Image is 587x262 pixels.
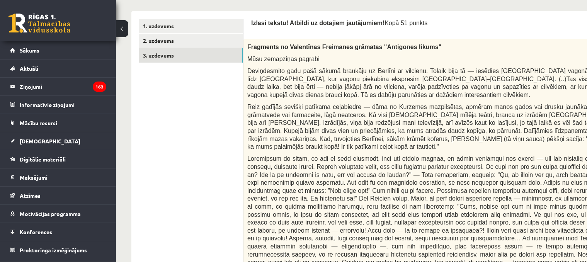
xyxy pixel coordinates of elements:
[20,78,106,95] legend: Ziņojumi
[8,8,398,16] body: Визуальный текстовый редактор, wiswyg-editor-user-answer-47433923283660
[10,78,106,95] a: Ziņojumi163
[10,205,106,223] a: Motivācijas programma
[20,119,57,126] span: Mācību resursi
[8,8,398,16] body: Визуальный текстовый редактор, wiswyg-editor-user-answer-47433877803660
[10,132,106,150] a: [DEMOGRAPHIC_DATA]
[20,192,41,199] span: Atzīmes
[10,150,106,168] a: Digitālie materiāli
[139,48,243,63] a: 3. uzdevums
[139,34,243,48] a: 2. uzdevums
[385,20,427,26] span: Kopā 51 punkts
[20,210,81,217] span: Motivācijas programma
[8,8,398,16] body: Визуальный текстовый редактор, wiswyg-editor-user-answer-47433963075820
[139,19,243,33] a: 1. uzdevums
[10,41,106,59] a: Sākums
[10,223,106,241] a: Konferences
[10,168,106,186] a: Maksājumi
[8,8,398,16] body: Визуальный текстовый редактор, wiswyg-editor-user-answer-47433986439500
[20,96,106,114] legend: Informatīvie ziņojumi
[10,60,106,77] a: Aktuāli
[93,82,106,92] i: 163
[20,65,38,72] span: Aktuāli
[20,228,52,235] span: Konferences
[8,8,398,16] body: Визуальный текстовый редактор, wiswyg-editor-user-answer-47434053053460
[20,138,80,145] span: [DEMOGRAPHIC_DATA]
[9,14,70,33] a: Rīgas 1. Tālmācības vidusskola
[8,8,398,16] body: Визуальный текстовый редактор, wiswyg-editor-user-answer-47433996291380
[247,56,320,62] span: Mūsu zemapziņas pagrabi
[20,168,106,186] legend: Maksājumi
[10,96,106,114] a: Informatīvie ziņojumi
[10,114,106,132] a: Mācību resursi
[251,20,385,26] span: Izlasi tekstu! Atbildi uz dotajiem jautājumiem!
[10,241,106,259] a: Proktoringa izmēģinājums
[20,156,66,163] span: Digitālie materiāli
[20,47,39,54] span: Sākums
[20,247,87,253] span: Proktoringa izmēģinājums
[10,187,106,204] a: Atzīmes
[247,44,441,50] span: Fragments no Valentīnas Freimanes grāmatas "Antigones likums"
